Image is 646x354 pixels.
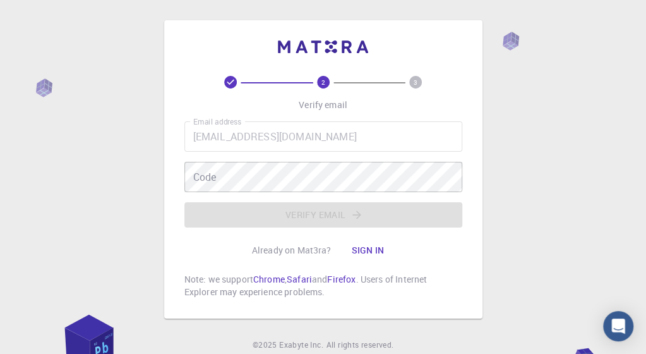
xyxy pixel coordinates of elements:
[327,273,356,285] a: Firefox
[321,78,325,87] text: 2
[193,116,241,127] label: Email address
[414,78,417,87] text: 3
[184,273,462,298] p: Note: we support , and . Users of Internet Explorer may experience problems.
[252,244,332,257] p: Already on Mat3ra?
[279,339,323,350] span: Exabyte Inc.
[287,273,312,285] a: Safari
[299,99,347,111] p: Verify email
[341,238,394,263] button: Sign in
[279,339,323,351] a: Exabyte Inc.
[603,311,633,341] div: Open Intercom Messenger
[326,339,393,351] span: All rights reserved.
[253,273,285,285] a: Chrome
[253,339,279,351] span: © 2025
